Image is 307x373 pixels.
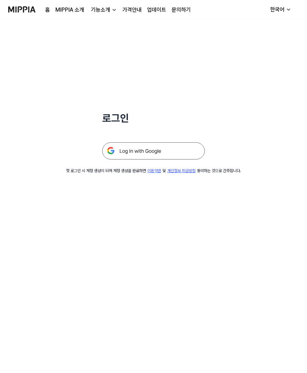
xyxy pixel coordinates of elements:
[147,6,166,14] a: 업데이트
[167,168,196,173] a: 개인정보 취급방침
[55,6,84,14] a: MIPPIA 소개
[265,3,295,16] button: 한국어
[102,111,205,126] h1: 로그인
[66,168,241,174] div: 첫 로그인 시 계정 생성이 되며 계정 생성을 완료하면 및 동의하는 것으로 간주합니다.
[90,6,117,14] button: 기능소개
[269,5,286,14] div: 한국어
[147,168,161,173] a: 이용약관
[122,6,142,14] a: 가격안내
[172,6,191,14] a: 문의하기
[111,7,117,13] img: down
[45,6,50,14] a: 홈
[90,6,111,14] div: 기능소개
[102,142,205,159] img: 구글 로그인 버튼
